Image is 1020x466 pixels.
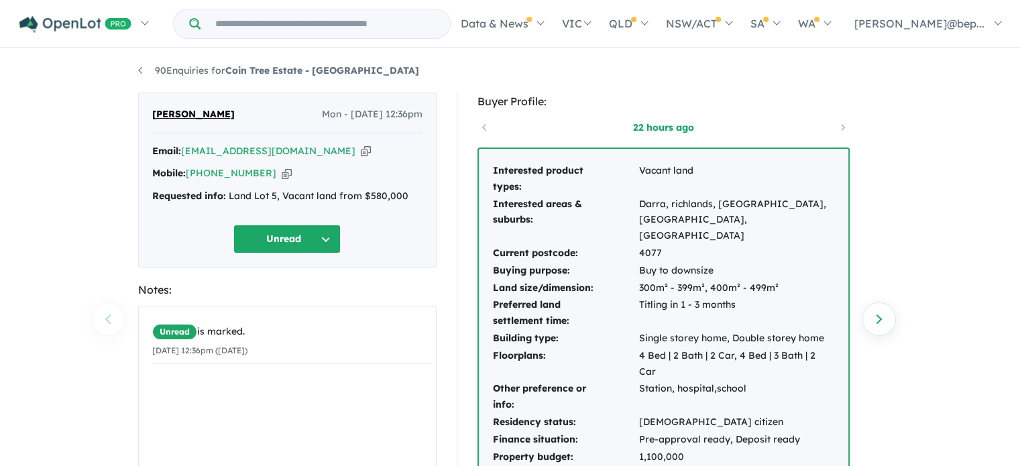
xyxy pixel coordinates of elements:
td: Buying purpose: [492,262,638,280]
td: Darra, richlands, [GEOGRAPHIC_DATA], [GEOGRAPHIC_DATA],[GEOGRAPHIC_DATA] [638,196,835,245]
td: Pre-approval ready, Deposit ready [638,431,835,449]
td: Interested areas & suburbs: [492,196,638,245]
td: Building type: [492,330,638,347]
span: Unread [152,324,197,340]
td: Property budget: [492,449,638,466]
small: [DATE] 12:36pm ([DATE]) [152,345,247,355]
div: Land Lot 5, Vacant land from $580,000 [152,188,422,205]
nav: breadcrumb [138,63,883,79]
div: is marked. [152,324,433,340]
td: Station, hospital,school [638,380,835,414]
strong: Coin Tree Estate - [GEOGRAPHIC_DATA] [225,64,419,76]
td: 1,100,000 [638,449,835,466]
img: Openlot PRO Logo White [19,16,131,33]
td: Single storey home, Double storey home [638,330,835,347]
td: 300m² - 399m², 400m² - 499m² [638,280,835,297]
a: 90Enquiries forCoin Tree Estate - [GEOGRAPHIC_DATA] [138,64,419,76]
div: Buyer Profile: [477,93,850,111]
span: [PERSON_NAME]@bep... [854,17,984,30]
strong: Requested info: [152,190,226,202]
td: Interested product types: [492,162,638,196]
td: Finance situation: [492,431,638,449]
td: 4 Bed | 2 Bath | 2 Car, 4 Bed | 3 Bath | 2 Car [638,347,835,381]
a: [PHONE_NUMBER] [186,167,276,179]
td: [DEMOGRAPHIC_DATA] citizen [638,414,835,431]
span: Mon - [DATE] 12:36pm [322,107,422,123]
td: 4077 [638,245,835,262]
div: Notes: [138,281,437,299]
td: Land size/dimension: [492,280,638,297]
strong: Email: [152,145,181,157]
a: 22 hours ago [606,121,720,134]
td: Preferred land settlement time: [492,296,638,330]
button: Copy [361,144,371,158]
td: Other preference or info: [492,380,638,414]
input: Try estate name, suburb, builder or developer [203,9,447,38]
td: Current postcode: [492,245,638,262]
td: Buy to downsize [638,262,835,280]
td: Residency status: [492,414,638,431]
span: [PERSON_NAME] [152,107,235,123]
td: Floorplans: [492,347,638,381]
td: Titling in 1 - 3 months [638,296,835,330]
a: [EMAIL_ADDRESS][DOMAIN_NAME] [181,145,355,157]
button: Copy [282,166,292,180]
td: Vacant land [638,162,835,196]
button: Unread [233,225,341,253]
strong: Mobile: [152,167,186,179]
